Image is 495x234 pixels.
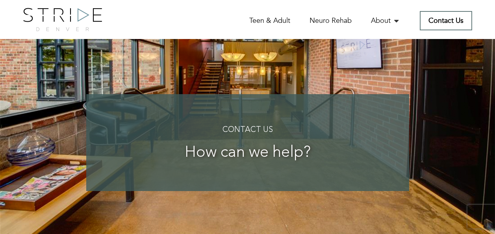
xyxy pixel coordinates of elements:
[371,16,400,26] a: About
[310,16,352,26] a: Neuro Rehab
[102,126,393,134] h4: Contact Us
[420,11,472,30] a: Contact Us
[249,16,290,26] a: Teen & Adult
[102,144,393,162] h3: How can we help?
[23,8,102,31] img: logo.png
